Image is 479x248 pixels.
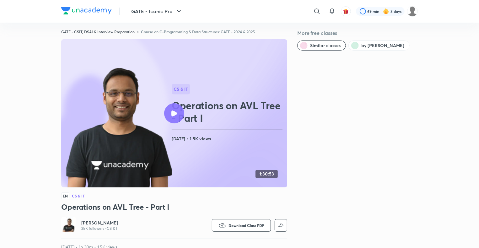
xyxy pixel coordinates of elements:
[229,223,264,228] span: Download Class PDF
[348,40,410,51] button: by Vishvadeep Gothi
[141,29,255,34] a: Course on C-Programming & Data Structures: GATE - 2024 & 2025
[407,6,418,17] img: Deepika S S
[61,202,287,212] h3: Operations on AVL Tree - Part I
[72,194,85,198] h4: CS & IT
[212,219,271,232] button: Download Class PDF
[61,217,76,234] a: Avatar
[81,220,119,226] a: [PERSON_NAME]
[61,7,112,14] img: Company Logo
[297,29,418,37] h5: More free classes
[61,7,112,16] a: Company Logo
[383,8,389,14] img: streak
[172,135,285,143] h4: [DATE] • 1.5K views
[172,99,285,124] h2: Operations on AVL Tree - Part I
[81,226,119,231] p: 25K followers • CS & IT
[61,29,135,34] a: GATE - CSIT, DSAI & Interview Preparation
[127,5,186,18] button: GATE - Iconic Pro
[259,171,274,177] h4: 1:30:53
[341,6,351,16] button: avatar
[343,8,349,14] img: avatar
[297,40,346,51] button: Similar classes
[61,192,69,199] span: EN
[310,42,341,49] span: Similar classes
[61,217,76,232] img: Avatar
[361,42,404,49] span: by Vishvadeep Gothi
